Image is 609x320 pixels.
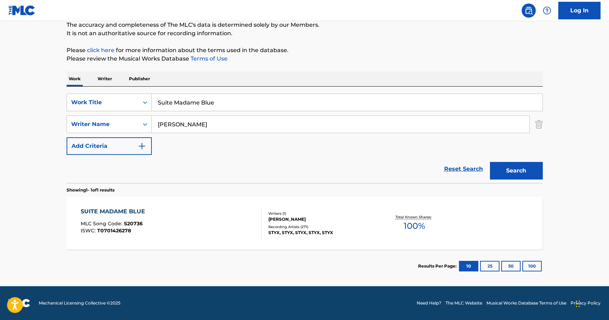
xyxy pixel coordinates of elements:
a: Terms of Use [189,55,228,62]
img: help [543,6,551,15]
a: Need Help? [417,300,441,306]
a: click here [87,47,114,54]
p: Results Per Page: [418,263,458,269]
img: Delete Criterion [535,115,543,133]
span: MLC Song Code : [81,220,124,227]
a: SUITE MADAME BLUEMLC Song Code:S20736ISWC:T0701426278Writers (1)[PERSON_NAME]Recording Artists (2... [67,197,543,250]
iframe: Chat Widget [574,286,609,320]
a: Privacy Policy [571,300,601,306]
div: [PERSON_NAME] [268,216,375,222]
button: 100 [522,261,542,271]
div: Writers ( 1 ) [268,211,375,216]
p: Publisher [127,71,152,86]
a: Musical Works Database Terms of Use [486,300,566,306]
a: The MLC Website [446,300,482,306]
img: MLC Logo [8,5,36,15]
p: Work [67,71,83,86]
span: S20736 [124,220,143,227]
div: Work Title [71,98,135,107]
div: STYX, STYX, STYX, STYX, STYX [268,230,375,236]
button: Search [490,162,543,180]
button: 50 [501,261,521,271]
span: ISWC : [81,227,97,234]
button: 10 [459,261,478,271]
p: Writer [95,71,114,86]
img: 9d2ae6d4665cec9f34b9.svg [138,142,146,150]
div: SUITE MADAME BLUE [81,207,149,216]
p: It is not an authoritative source for recording information. [67,29,543,38]
div: Writer Name [71,120,135,128]
button: 25 [480,261,499,271]
a: Reset Search [441,161,486,177]
a: Public Search [522,4,536,18]
span: Mechanical Licensing Collective © 2025 [39,300,120,306]
img: logo [8,299,30,307]
div: Help [540,4,554,18]
form: Search Form [67,94,543,183]
div: Drag [576,293,580,314]
p: Please review the Musical Works Database [67,55,543,63]
p: Total Known Shares: [396,214,433,220]
img: search [524,6,533,15]
span: T0701426278 [97,227,131,234]
p: The accuracy and completeness of The MLC's data is determined solely by our Members. [67,21,543,29]
button: Add Criteria [67,137,152,155]
p: Please for more information about the terms used in the database. [67,46,543,55]
div: Recording Artists ( 271 ) [268,224,375,230]
span: 100 % [404,220,425,232]
p: Showing 1 - 1 of 1 results [67,187,114,193]
a: Log In [558,2,601,19]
